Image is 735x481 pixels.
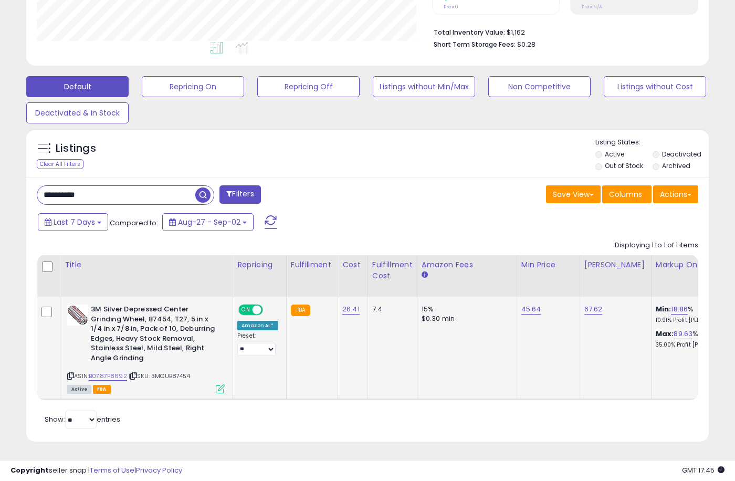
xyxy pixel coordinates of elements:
[110,218,158,228] span: Compared to:
[682,465,724,475] span: 2025-09-10 17:45 GMT
[674,329,692,339] a: 89.63
[136,465,182,475] a: Privacy Policy
[605,150,624,159] label: Active
[237,321,278,330] div: Amazon AI *
[605,161,643,170] label: Out of Stock
[521,304,541,315] a: 45.64
[584,259,647,270] div: [PERSON_NAME]
[142,76,244,97] button: Repricing On
[237,332,278,356] div: Preset:
[584,304,603,315] a: 67.62
[372,305,409,314] div: 7.4
[602,185,652,203] button: Columns
[38,213,108,231] button: Last 7 Days
[67,305,88,326] img: 51qkrMT7U2L._SL40_.jpg
[609,189,642,200] span: Columns
[91,305,218,365] b: 3M Silver Depressed Center Grinding Wheel, 87454, T27, 5 in x 1/4 in x 7/8 in, Pack of 10, Deburr...
[54,217,95,227] span: Last 7 Days
[662,150,701,159] label: Deactivated
[10,465,49,475] strong: Copyright
[90,465,134,475] a: Terms of Use
[595,138,709,148] p: Listing States:
[342,259,363,270] div: Cost
[261,306,278,315] span: OFF
[342,304,360,315] a: 26.41
[546,185,601,203] button: Save View
[65,259,228,270] div: Title
[291,259,333,270] div: Fulfillment
[662,161,690,170] label: Archived
[67,305,225,392] div: ASIN:
[93,385,111,394] span: FBA
[291,305,310,316] small: FBA
[237,259,282,270] div: Repricing
[45,414,120,424] span: Show: entries
[671,304,688,315] a: 18.86
[656,304,671,314] b: Min:
[162,213,254,231] button: Aug-27 - Sep-02
[656,329,674,339] b: Max:
[422,259,512,270] div: Amazon Fees
[488,76,591,97] button: Non Competitive
[604,76,706,97] button: Listings without Cost
[89,372,127,381] a: B0787P8692
[521,259,575,270] div: Min Price
[422,305,509,314] div: 15%
[434,40,516,49] b: Short Term Storage Fees:
[26,102,129,123] button: Deactivated & In Stock
[26,76,129,97] button: Default
[434,28,505,37] b: Total Inventory Value:
[434,25,691,38] li: $1,162
[10,466,182,476] div: seller snap | |
[56,141,96,156] h5: Listings
[422,270,428,280] small: Amazon Fees.
[653,185,698,203] button: Actions
[257,76,360,97] button: Repricing Off
[615,240,698,250] div: Displaying 1 to 1 of 1 items
[517,39,535,49] span: $0.28
[239,306,253,315] span: ON
[422,314,509,323] div: $0.30 min
[129,372,190,380] span: | SKU: 3MCUB87454
[372,259,413,281] div: Fulfillment Cost
[444,4,458,10] small: Prev: 0
[373,76,475,97] button: Listings without Min/Max
[67,385,91,394] span: All listings currently available for purchase on Amazon
[582,4,602,10] small: Prev: N/A
[178,217,240,227] span: Aug-27 - Sep-02
[37,159,83,169] div: Clear All Filters
[219,185,260,204] button: Filters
